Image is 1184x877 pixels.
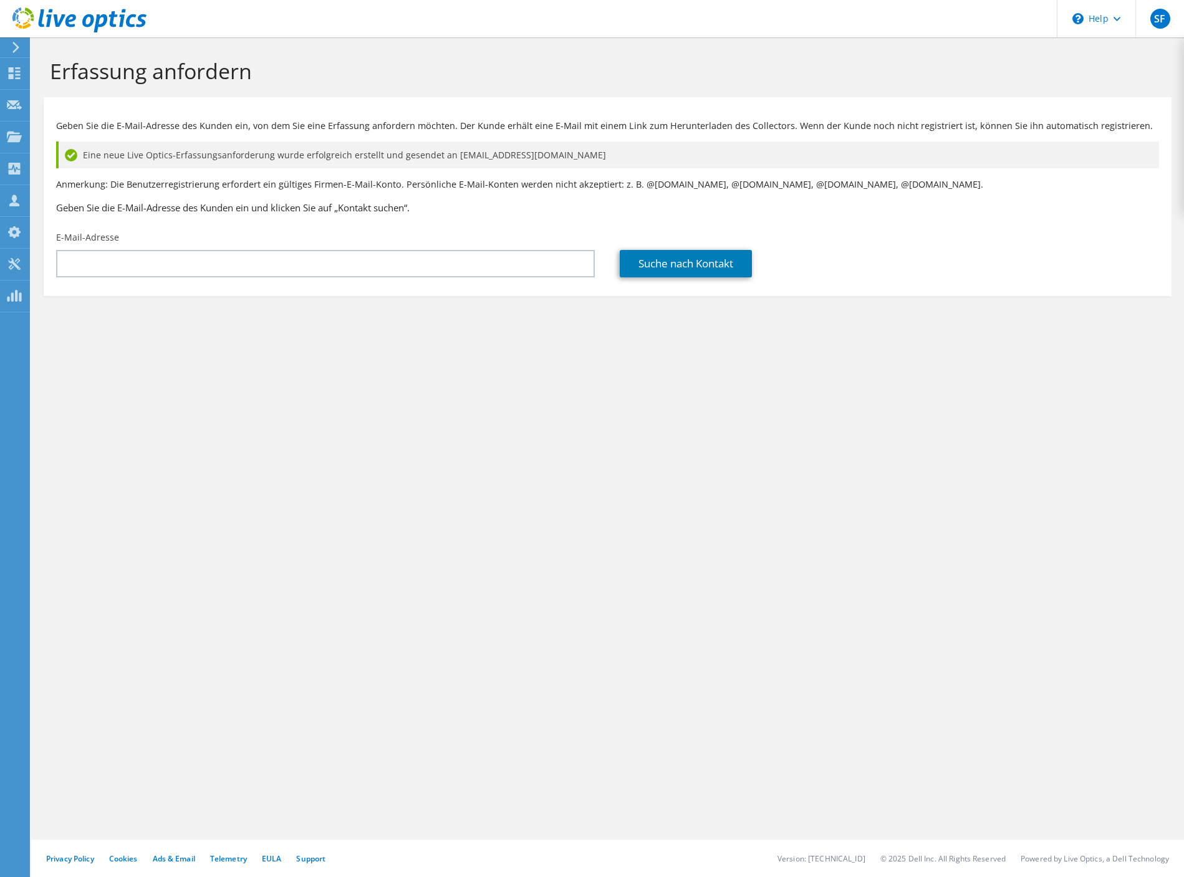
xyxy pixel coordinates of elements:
[296,853,325,864] a: Support
[50,58,1159,84] h1: Erfassung anfordern
[56,231,119,244] label: E-Mail-Adresse
[153,853,195,864] a: Ads & Email
[1021,853,1169,864] li: Powered by Live Optics, a Dell Technology
[1150,9,1170,29] span: SF
[56,178,1159,191] p: Anmerkung: Die Benutzerregistrierung erfordert ein gültiges Firmen-E-Mail-Konto. Persönliche E-Ma...
[777,853,865,864] li: Version: [TECHNICAL_ID]
[262,853,281,864] a: EULA
[56,119,1159,133] p: Geben Sie die E-Mail-Adresse des Kunden ein, von dem Sie eine Erfassung anfordern möchten. Der Ku...
[46,853,94,864] a: Privacy Policy
[83,148,606,162] span: Eine neue Live Optics-Erfassungsanforderung wurde erfolgreich erstellt und gesendet an [EMAIL_ADD...
[109,853,138,864] a: Cookies
[620,250,752,277] a: Suche nach Kontakt
[56,201,1159,214] h3: Geben Sie die E-Mail-Adresse des Kunden ein und klicken Sie auf „Kontakt suchen“.
[1072,13,1084,24] svg: \n
[210,853,247,864] a: Telemetry
[880,853,1006,864] li: © 2025 Dell Inc. All Rights Reserved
